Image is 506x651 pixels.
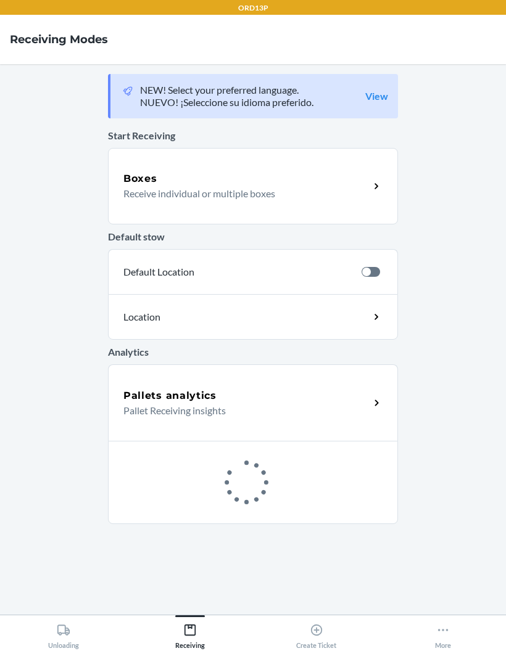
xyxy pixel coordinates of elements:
p: Pallet Receiving insights [123,403,360,418]
p: Location [123,309,269,324]
button: Create Ticket [253,615,379,649]
h4: Receiving Modes [10,31,108,47]
a: BoxesReceive individual or multiple boxes [108,148,398,224]
button: Receiving [126,615,253,649]
a: Location [108,294,398,340]
div: Receiving [175,618,205,649]
a: View [365,90,388,102]
p: Default stow [108,229,398,244]
p: Receive individual or multiple boxes [123,186,360,201]
p: ORD13P [238,2,268,14]
p: Start Receiving [108,128,398,143]
div: More [435,618,451,649]
div: Unloading [48,618,79,649]
div: Create Ticket [296,618,336,649]
p: NEW! Select your preferred language. [140,84,313,96]
h5: Boxes [123,171,157,186]
h5: Pallets analytics [123,388,217,403]
button: More [379,615,506,649]
a: Pallets analyticsPallet Receiving insights [108,364,398,441]
p: Analytics [108,345,398,359]
p: Default Location [123,264,352,279]
p: NUEVO! ¡Seleccione su idioma preferido. [140,96,313,108]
